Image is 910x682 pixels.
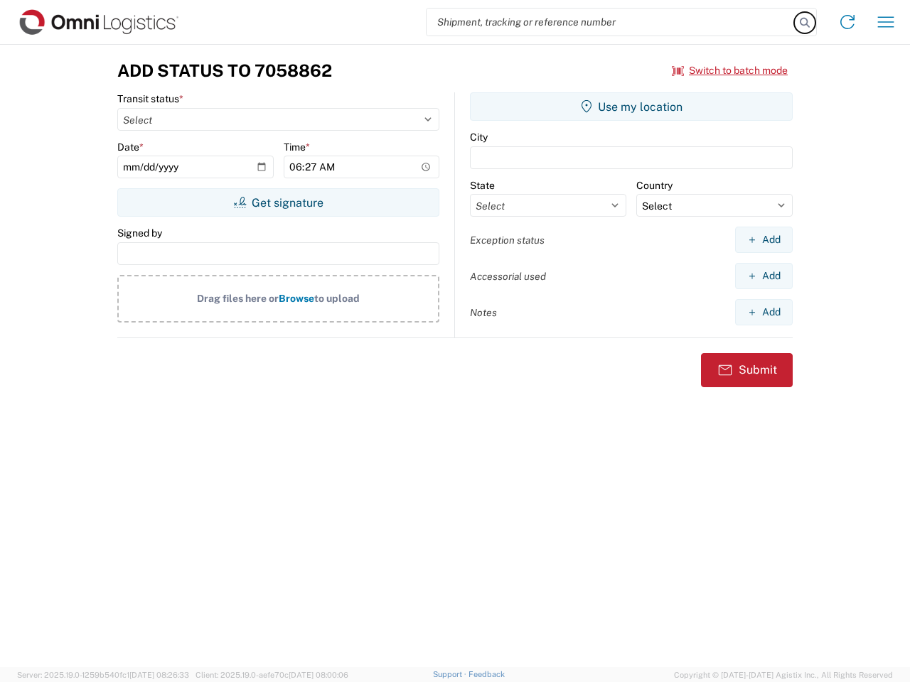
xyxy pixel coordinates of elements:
[470,270,546,283] label: Accessorial used
[735,227,793,253] button: Add
[17,671,189,679] span: Server: 2025.19.0-1259b540fc1
[196,671,348,679] span: Client: 2025.19.0-aefe70c
[636,179,673,192] label: Country
[433,670,469,678] a: Support
[735,299,793,325] button: Add
[701,353,793,387] button: Submit
[735,263,793,289] button: Add
[284,141,310,153] label: Time
[470,92,793,121] button: Use my location
[117,60,332,81] h3: Add Status to 7058862
[427,9,795,36] input: Shipment, tracking or reference number
[314,293,360,304] span: to upload
[470,306,497,319] label: Notes
[197,293,279,304] span: Drag files here or
[289,671,348,679] span: [DATE] 08:00:06
[117,92,183,105] label: Transit status
[674,669,893,681] span: Copyright © [DATE]-[DATE] Agistix Inc., All Rights Reserved
[279,293,314,304] span: Browse
[470,131,488,144] label: City
[129,671,189,679] span: [DATE] 08:26:33
[470,179,495,192] label: State
[117,141,144,153] label: Date
[117,227,162,239] label: Signed by
[469,670,505,678] a: Feedback
[672,59,788,82] button: Switch to batch mode
[470,234,545,247] label: Exception status
[117,188,439,217] button: Get signature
